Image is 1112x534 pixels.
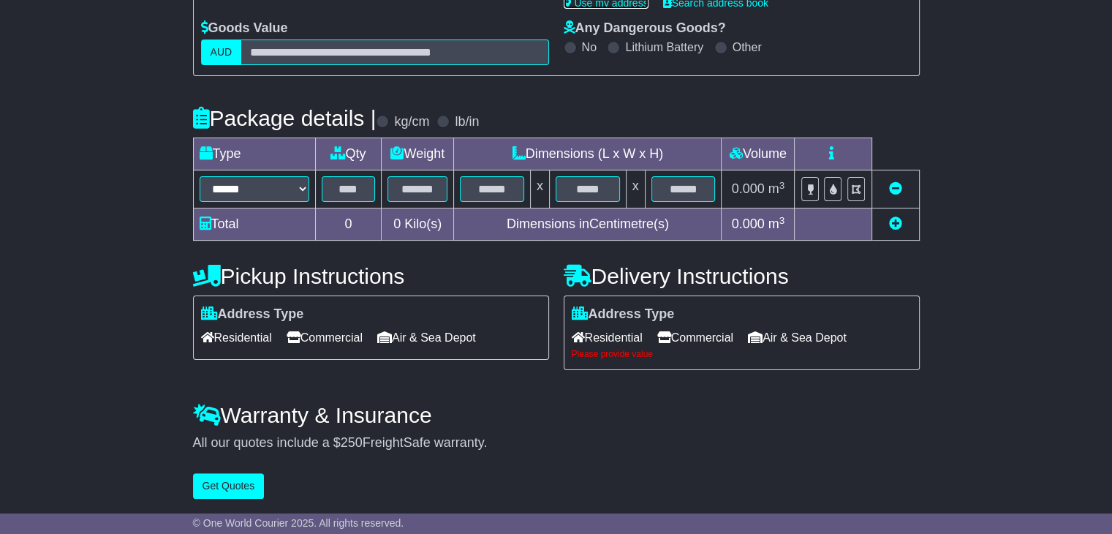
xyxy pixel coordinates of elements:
td: 0 [315,208,382,241]
td: Dimensions (L x W x H) [454,138,722,170]
a: Add new item [889,217,902,231]
h4: Warranty & Insurance [193,403,920,427]
span: Commercial [287,326,363,349]
sup: 3 [779,215,785,226]
td: x [530,170,549,208]
span: 0.000 [732,181,765,196]
span: m [768,217,785,231]
span: Residential [572,326,643,349]
td: Kilo(s) [382,208,454,241]
td: Volume [722,138,795,170]
span: Air & Sea Depot [748,326,847,349]
td: Type [193,138,315,170]
h4: Pickup Instructions [193,264,549,288]
div: Please provide value [572,349,912,359]
span: Air & Sea Depot [377,326,476,349]
span: Residential [201,326,272,349]
label: Any Dangerous Goods? [564,20,726,37]
label: Other [733,40,762,54]
label: kg/cm [394,114,429,130]
label: Address Type [572,307,675,323]
td: Total [193,208,315,241]
button: Get Quotes [193,473,265,499]
span: 0.000 [732,217,765,231]
a: Remove this item [889,181,902,196]
div: All our quotes include a $ FreightSafe warranty. [193,435,920,451]
td: x [626,170,645,208]
label: Address Type [201,307,304,323]
td: Qty [315,138,382,170]
label: Goods Value [201,20,288,37]
h4: Delivery Instructions [564,264,920,288]
sup: 3 [779,180,785,191]
h4: Package details | [193,106,377,130]
span: m [768,181,785,196]
label: AUD [201,40,242,65]
label: No [582,40,597,54]
td: Dimensions in Centimetre(s) [454,208,722,241]
label: Lithium Battery [625,40,703,54]
span: © One World Courier 2025. All rights reserved. [193,517,404,529]
td: Weight [382,138,454,170]
span: 0 [393,217,401,231]
label: lb/in [455,114,479,130]
span: Commercial [657,326,733,349]
span: 250 [341,435,363,450]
